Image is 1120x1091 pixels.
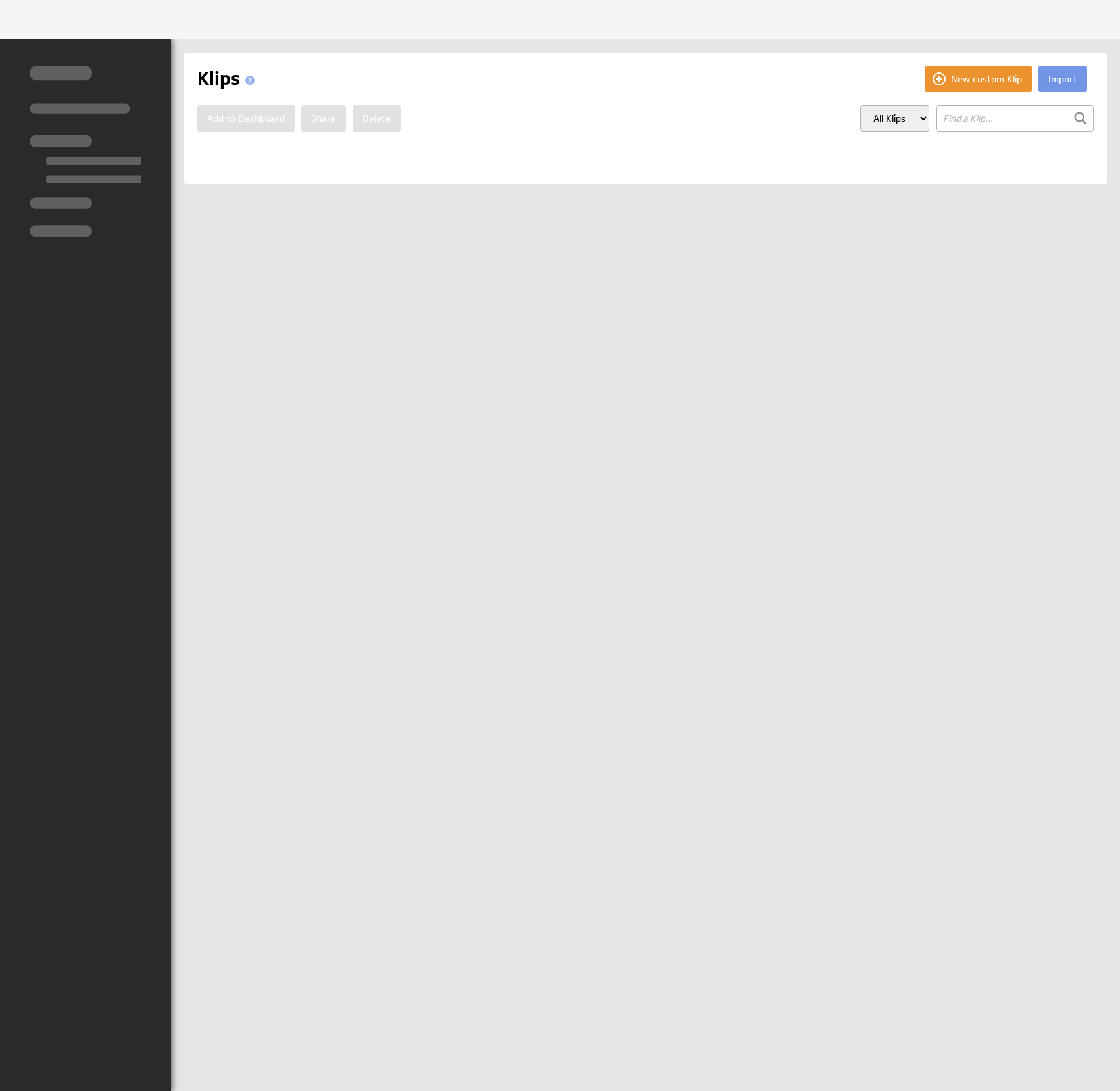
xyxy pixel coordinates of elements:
[301,105,346,132] button: Share
[1038,66,1087,92] button: Import
[30,66,141,237] img: skeleton-sidenav.svg
[197,105,295,132] button: Add to Dashboard
[925,66,1032,92] button: New custom Klip
[197,66,260,92] h1: Klips
[353,105,401,132] button: Delete
[936,105,1094,132] input: Find a Klip...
